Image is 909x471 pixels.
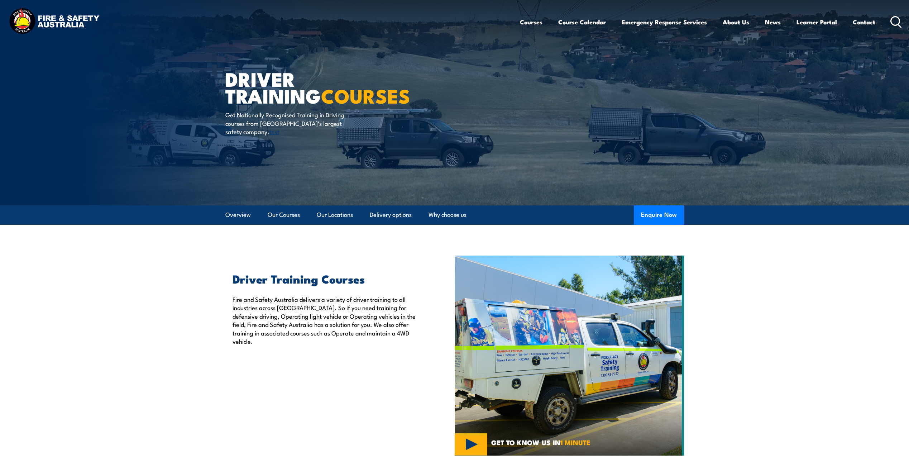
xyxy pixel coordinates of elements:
[225,70,402,104] h1: Driver Training
[622,13,707,32] a: Emergency Response Services
[491,439,590,446] span: GET TO KNOW US IN
[429,205,467,224] a: Why choose us
[853,13,875,32] a: Contact
[225,205,251,224] a: Overview
[233,273,422,284] h2: Driver Training Courses
[268,205,300,224] a: Our Courses
[317,205,353,224] a: Our Locations
[455,256,684,456] img: Category Driver Training CoursesVideo (1)
[321,80,410,110] strong: COURSES
[560,437,590,447] strong: 1 MINUTE
[370,205,412,224] a: Delivery options
[634,205,684,225] button: Enquire Now
[520,13,542,32] a: Courses
[723,13,749,32] a: About Us
[225,110,356,135] p: Get Nationally Recognised Training in Driving courses from [GEOGRAPHIC_DATA]’s largest safety com...
[233,295,422,345] p: Fire and Safety Australia delivers a variety of driver training to all industries across [GEOGRAP...
[269,127,279,135] a: test
[765,13,781,32] a: News
[796,13,837,32] a: Learner Portal
[558,13,606,32] a: Course Calendar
